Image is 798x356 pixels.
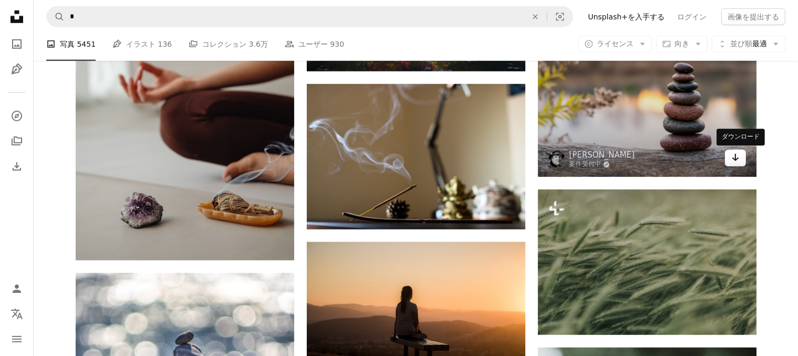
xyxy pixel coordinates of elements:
[307,84,525,229] img: 火のついたお香
[712,36,785,53] button: 並び順最適
[6,131,27,152] a: コレクション
[76,91,294,101] a: 岩の前の床に座っている女性
[569,150,635,160] a: [PERSON_NAME]
[725,150,746,166] a: ダウンロード
[6,329,27,350] button: メニュー
[675,39,689,48] span: 向き
[730,39,752,48] span: 並び順
[578,36,652,53] button: ライセンス
[249,38,268,50] span: 3.6万
[6,156,27,177] a: ダウンロード履歴
[6,106,27,127] a: 探す
[158,38,172,50] span: 136
[538,13,756,177] img: 茶色の木の丸太に茶色の石のスタック
[671,8,713,25] a: ログイン
[189,27,268,61] a: コレクション 3.6万
[538,257,756,267] a: 畑の小麦の接写
[730,39,767,49] span: 最適
[6,59,27,80] a: イラスト
[597,39,634,48] span: ライセンス
[307,310,525,319] a: 山を眺めるベンチに座る女性
[6,303,27,324] button: 言語
[538,90,756,100] a: 茶色の木の丸太に茶色の石のスタック
[656,36,708,53] button: 向き
[6,34,27,55] a: 写真
[307,152,525,161] a: 火のついたお香
[285,27,344,61] a: ユーザー 930
[582,8,671,25] a: Unsplash+を入手する
[6,278,27,299] a: ログイン / 登録する
[330,38,344,50] span: 930
[47,7,65,27] button: Unsplashで検索する
[547,7,573,27] button: ビジュアル検索
[46,6,573,27] form: サイト内でビジュアルを探す
[538,190,756,335] img: 畑の小麦の接写
[6,6,27,29] a: ホーム — Unsplash
[569,160,635,169] a: 案件受付中
[548,151,565,167] img: Brad Switzerのプロフィールを見る
[721,8,785,25] button: 画像を提出する
[112,27,172,61] a: イラスト 136
[717,129,765,146] div: ダウンロード
[524,7,547,27] button: 全てクリア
